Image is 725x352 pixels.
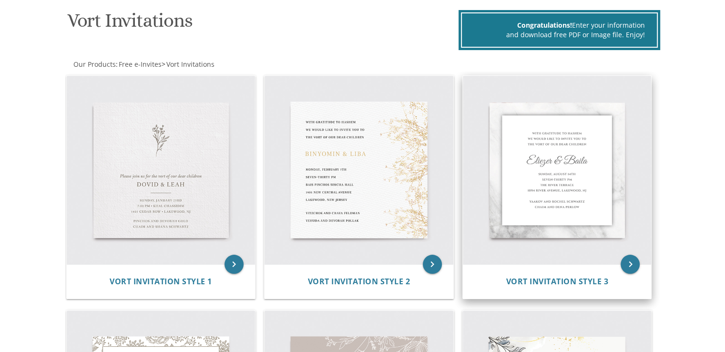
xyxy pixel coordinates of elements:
[72,60,116,69] a: Our Products
[265,76,453,265] img: Vort Invitation Style 2
[165,60,214,69] a: Vort Invitations
[506,276,608,287] span: Vort Invitation Style 3
[225,255,244,274] a: keyboard_arrow_right
[423,255,442,274] a: keyboard_arrow_right
[67,10,456,38] h1: Vort Invitations
[65,60,363,69] div: :
[463,76,652,265] img: Vort Invitation Style 3
[308,276,410,287] span: Vort Invitation Style 2
[621,255,640,274] a: keyboard_arrow_right
[110,277,212,286] a: Vort Invitation Style 1
[119,60,162,69] span: Free e-Invites
[308,277,410,286] a: Vort Invitation Style 2
[474,21,645,30] div: Enter your information
[166,60,214,69] span: Vort Invitations
[506,277,608,286] a: Vort Invitation Style 3
[67,76,255,265] img: Vort Invitation Style 1
[474,30,645,40] div: and download free PDF or Image file. Enjoy!
[110,276,212,287] span: Vort Invitation Style 1
[162,60,214,69] span: >
[517,21,572,30] span: Congratulations!
[118,60,162,69] a: Free e-Invites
